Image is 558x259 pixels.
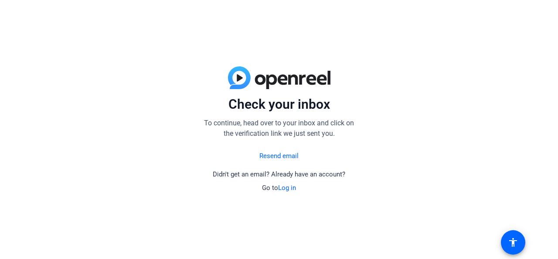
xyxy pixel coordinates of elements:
[278,184,296,192] a: Log in
[508,237,518,248] mat-icon: accessibility
[262,184,296,192] span: Go to
[213,170,345,178] span: Didn't get an email? Already have an account?
[228,66,330,89] img: blue-gradient.svg
[201,96,357,113] p: Check your inbox
[201,118,357,139] p: To continue, head over to your inbox and click on the verification link we just sent you.
[259,151,299,161] a: Resend email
